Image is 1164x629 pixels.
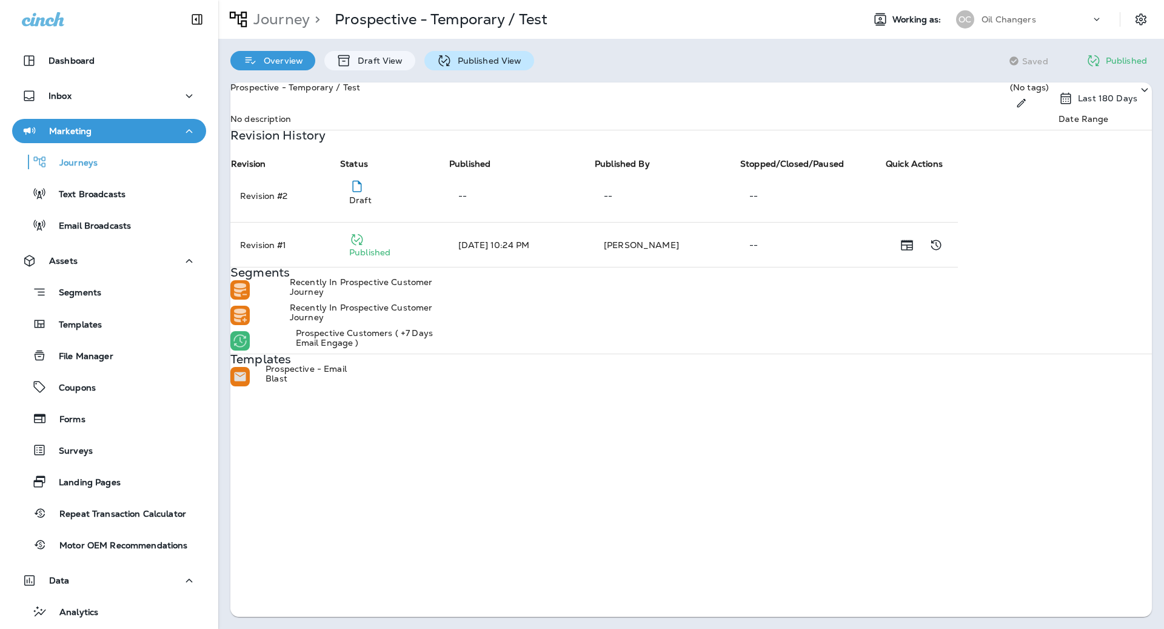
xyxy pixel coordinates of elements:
p: -- [749,240,875,250]
p: Oil Changers [982,15,1036,24]
p: Segments [47,288,101,300]
button: Templates [12,311,206,337]
p: Recently In Prospective Customer Journey [290,303,434,322]
p: Text Broadcasts [47,189,125,201]
div: Recently In Prospective Customer Journey [290,277,434,303]
p: Assets [49,256,78,266]
p: Surveys [47,446,93,457]
button: Journeys [12,149,206,175]
button: Show Change Log [924,233,948,257]
th: Revision [230,158,339,169]
th: Published [449,158,594,169]
p: Published [1106,56,1147,66]
button: Email Broadcasts [12,212,206,238]
button: Marketing [12,119,206,143]
p: Inbox [48,91,72,101]
p: > [310,10,320,29]
button: Coupons [12,374,206,400]
p: Revision History [230,130,326,140]
p: -- [604,191,730,201]
th: Status [339,158,449,169]
button: Data [12,568,206,593]
p: Prospective - Temporary / Test [230,82,360,92]
button: Collapse Sidebar [180,7,214,32]
button: Forms [12,406,206,431]
button: Segments [12,279,206,305]
p: Prospective - Temporary / Test [335,10,547,29]
p: Recently In Prospective Customer Journey [290,277,434,297]
div: Remove from Static Segment [230,277,285,303]
button: Dashboard [12,49,206,73]
td: Revision # 2 [230,169,339,223]
th: Published By [594,158,740,169]
p: Date Range [1059,114,1152,124]
p: Repeat Transaction Calculator [47,509,186,520]
p: Coupons [47,383,96,394]
p: Landing Pages [47,477,121,489]
p: Last 180 Days [1078,93,1137,103]
button: Analytics [12,599,206,624]
div: OC [956,10,974,29]
div: Edit [1010,92,1049,114]
div: Prospective - Email Blast [266,364,355,389]
button: Surveys [12,437,206,463]
button: Inbox [12,84,206,108]
td: [DATE] 10:24 PM [449,223,594,267]
span: Saved [1022,56,1048,66]
p: Data [49,576,70,585]
p: Prospective - Email Blast [266,364,355,383]
div: Add to Static Segment [230,303,285,328]
div: Recently In Prospective Customer Journey [290,303,434,328]
td: Revision # 1 [230,223,339,267]
th: Quick Actions [885,158,958,169]
span: Working as: [892,15,944,25]
div: Prospective Customers ( +7 Days Email Engage ) [296,328,458,354]
p: (No tags) [1010,82,1049,92]
p: Marketing [49,126,92,136]
p: Journeys [47,158,98,169]
p: Published [349,247,390,257]
button: Assets [12,249,206,273]
td: [PERSON_NAME] [594,223,740,267]
th: Stopped/Closed/Paused [740,158,885,169]
p: Overview [258,56,303,66]
p: Prospective Customers ( +7 Days Email Engage ) [296,328,458,348]
p: Templates [47,320,102,331]
p: File Manager [47,351,113,363]
p: No description [230,114,1152,124]
p: Dashboard [48,56,95,66]
p: Draft View [352,56,403,66]
p: -- [458,191,584,201]
button: Settings [1130,8,1152,30]
p: Journey [249,10,310,29]
p: Published View [452,56,522,66]
div: Recurring Time Trigger [230,328,291,354]
p: Email Broadcasts [47,221,131,232]
button: Show Release Notes [895,233,919,257]
p: Forms [47,414,85,426]
button: Repeat Transaction Calculator [12,500,206,526]
button: File Manager [12,343,206,368]
p: Motor OEM Recommendations [47,540,188,552]
button: Text Broadcasts [12,181,206,206]
p: Draft [349,194,372,206]
div: Send Email [230,364,266,389]
p: Segments [230,267,290,277]
p: -- [749,191,875,201]
p: Templates [230,354,291,364]
p: Analytics [47,607,98,619]
button: Landing Pages [12,469,206,494]
button: Motor OEM Recommendations [12,532,206,557]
